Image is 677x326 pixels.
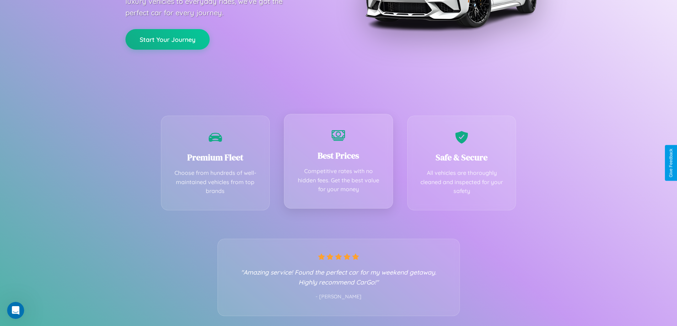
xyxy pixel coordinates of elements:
p: Competitive rates with no hidden fees. Get the best value for your money [295,167,382,194]
p: - [PERSON_NAME] [232,292,445,302]
button: Start Your Journey [125,29,210,50]
h3: Safe & Secure [418,151,505,163]
h3: Best Prices [295,150,382,161]
p: "Amazing service! Found the perfect car for my weekend getaway. Highly recommend CarGo!" [232,267,445,287]
h3: Premium Fleet [172,151,259,163]
iframe: Intercom live chat [7,302,24,319]
p: Choose from hundreds of well-maintained vehicles from top brands [172,168,259,196]
div: Give Feedback [668,149,673,177]
p: All vehicles are thoroughly cleaned and inspected for your safety [418,168,505,196]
